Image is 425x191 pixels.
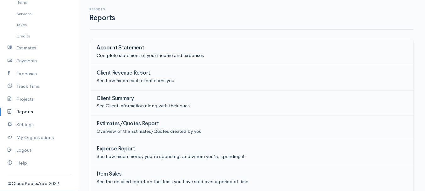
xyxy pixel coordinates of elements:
[97,128,407,135] p: Overview of the Estimates/Quotes created by you
[97,178,407,185] p: See the detailed report on the items you have sold over a period of time.
[97,121,159,127] h3: Estimates/Quotes Report
[90,65,414,90] a: Client Revenue ReportSee how much each client earns you.
[90,141,414,166] a: Expense ReportSee how much money you're spending, and where you're spending it.
[89,8,115,11] h6: Reports
[90,40,414,65] a: Account StatementComplete statement of your income and expenses
[97,52,407,59] p: Complete statement of your income and expenses
[89,14,115,22] h1: Reports
[97,146,135,152] h3: Expense Report
[97,171,122,177] h3: Item Sales
[97,77,407,84] p: See how much each client earns you.
[97,96,134,102] h3: Client Summary
[90,91,414,116] a: Client SummarySee Client information along with their dues
[97,153,407,160] p: See how much money you're spending, and where you're spending it.
[8,180,71,187] div: @CloudBooksApp 2022
[97,102,407,110] p: See Client information along with their dues
[90,116,414,141] a: Estimates/Quotes ReportOverview of the Estimates/Quotes created by you
[97,45,144,51] h3: Account Statement
[97,70,150,76] h3: Client Revenue Report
